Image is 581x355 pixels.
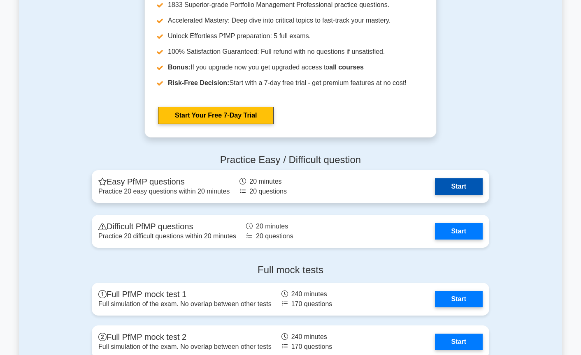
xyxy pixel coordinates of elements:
[92,264,489,276] h4: Full mock tests
[435,223,483,240] a: Start
[92,154,489,166] h4: Practice Easy / Difficult question
[435,178,483,195] a: Start
[435,334,483,350] a: Start
[158,107,274,124] a: Start Your Free 7-Day Trial
[435,291,483,307] a: Start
